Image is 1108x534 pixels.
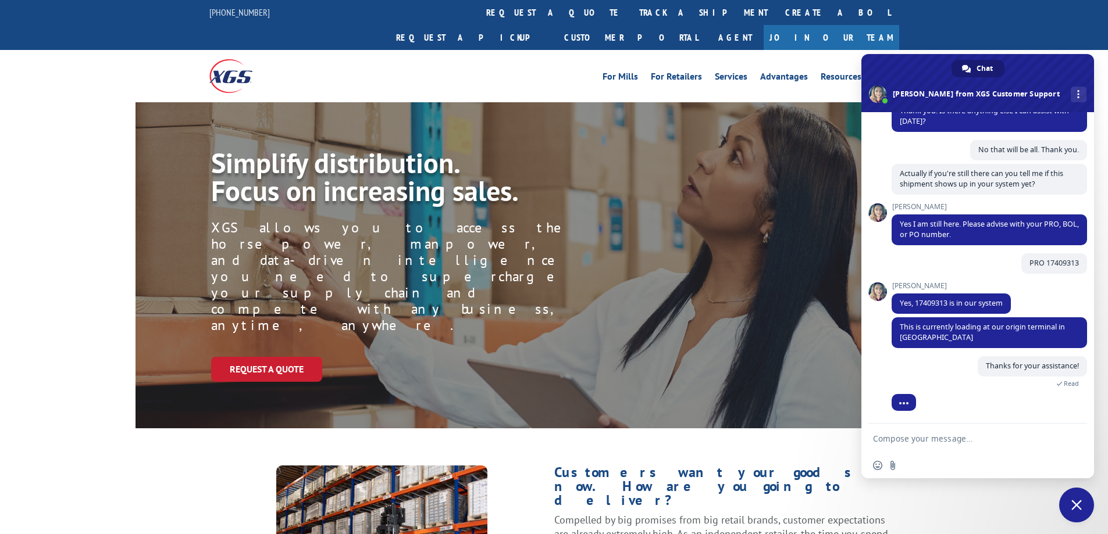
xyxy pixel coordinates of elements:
[900,219,1079,239] span: Yes I am still here. Please advise with your PRO, BOL, or PO number.
[211,220,582,334] p: XGS allows you to access the horsepower, manpower, and data-driven intelligence you need to super...
[986,361,1079,371] span: Thanks for your assistance!
[1071,87,1086,102] div: More channels
[977,60,993,77] span: Chat
[900,298,1003,308] span: Yes, 17409313 is in our system
[1059,488,1094,522] div: Close chat
[707,25,764,50] a: Agent
[211,357,322,382] a: Request a Quote
[211,149,566,210] h1: Simplify distribution. Focus on increasing sales.
[209,6,270,18] a: [PHONE_NUMBER]
[821,72,861,85] a: Resources
[900,106,1069,126] span: Thank you! Is there anything else I can assist with [DATE]?
[873,461,882,470] span: Insert an emoji
[978,145,1079,155] span: No that will be all. Thank you.
[1029,258,1079,268] span: PRO 17409313
[603,72,638,85] a: For Mills
[873,433,1057,444] textarea: Compose your message...
[900,322,1065,342] span: This is currently loading at our origin terminal in [GEOGRAPHIC_DATA]
[892,203,1087,211] span: [PERSON_NAME]
[764,25,899,50] a: Join Our Team
[651,72,702,85] a: For Retailers
[555,25,707,50] a: Customer Portal
[760,72,808,85] a: Advantages
[554,465,899,513] h1: Customers want your goods now. How are you going to deliver?
[892,282,1011,290] span: [PERSON_NAME]
[900,169,1063,189] span: Actually if you're still there can you tell me if this shipment shows up in your system yet?
[715,72,747,85] a: Services
[888,461,897,470] span: Send a file
[952,60,1004,77] div: Chat
[1064,379,1079,388] span: Read
[387,25,555,50] a: Request a pickup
